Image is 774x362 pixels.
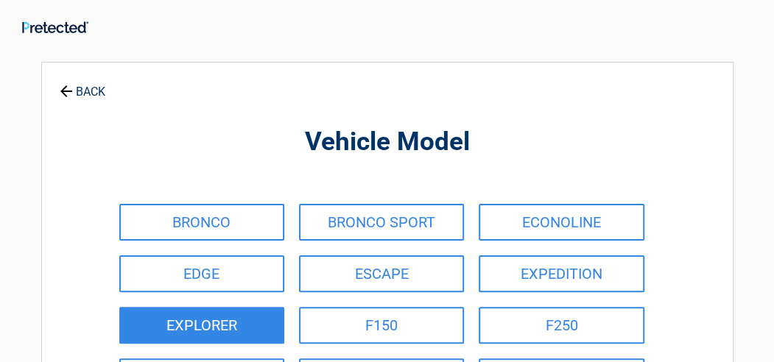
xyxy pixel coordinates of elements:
a: BRONCO SPORT [299,204,464,241]
a: EXPEDITION [479,255,644,292]
a: F150 [299,307,464,344]
a: ECONOLINE [479,204,644,241]
a: EXPLORER [119,307,284,344]
h2: Vehicle Model [123,125,652,160]
a: BACK [57,72,108,98]
a: ESCAPE [299,255,464,292]
a: EDGE [119,255,284,292]
a: F250 [479,307,644,344]
a: BRONCO [119,204,284,241]
img: Main Logo [22,21,88,33]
